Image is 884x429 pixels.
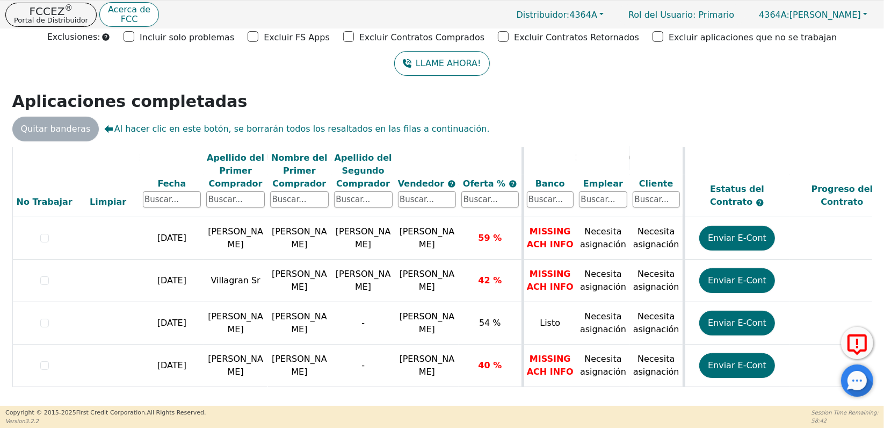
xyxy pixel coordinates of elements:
span: [PERSON_NAME] [759,10,861,20]
td: [PERSON_NAME] [331,217,395,260]
input: Buscar... [461,192,518,208]
td: [PERSON_NAME] [204,217,267,260]
button: Enviar E-Cont [699,311,775,335]
div: No Trabajar [16,196,74,209]
button: Enviar E-Cont [699,268,775,293]
p: Primario [618,4,745,25]
td: Necesita asignación [630,260,684,302]
td: - [331,302,395,345]
td: [DATE] [140,345,204,387]
span: [PERSON_NAME] [400,226,455,249]
input: Buscar... [334,192,393,208]
span: Oferta % [463,178,509,189]
span: 40 % [478,360,502,370]
p: Excluir aplicaciones que no se trabajan [669,31,837,44]
td: MISSING ACH INFO [523,260,576,302]
span: Distribuidor: [517,10,570,20]
button: FCCEZ®Portal de Distribuidor [5,3,97,27]
input: Buscar... [398,192,457,208]
span: 4364A: [759,10,789,20]
button: LLAME AHORA! [394,51,489,76]
span: 59 % [478,233,502,243]
td: Necesita asignación [576,260,630,302]
p: Exclusiones: [47,31,100,44]
td: Necesita asignación [630,217,684,260]
td: MISSING ACH INFO [523,345,576,387]
td: Necesita asignación [576,302,630,345]
p: Version 3.2.2 [5,417,206,425]
td: Necesita asignación [630,302,684,345]
span: [PERSON_NAME] [400,269,455,292]
span: All Rights Reserved. [147,409,206,416]
td: [PERSON_NAME] [204,345,267,387]
div: Fecha [143,177,201,190]
span: Vendedor [398,178,447,189]
div: Banco [527,177,574,190]
td: [DATE] [140,217,204,260]
td: [PERSON_NAME] [267,345,331,387]
p: Portal de Distribuidor [14,17,88,24]
p: Session Time Remaining: [811,409,879,417]
td: Listo [523,302,576,345]
span: Al hacer clic en este botón, se borrarán todos los resaltados en las filas a continuación. [104,123,489,135]
td: [DATE] [140,302,204,345]
p: FCC [108,15,150,24]
p: Excluir Contratos Comprados [359,31,484,44]
button: Acerca deFCC [99,2,159,27]
td: Necesita asignación [630,345,684,387]
sup: ® [64,3,73,13]
div: Apellido del Primer Comprador [206,152,265,190]
td: [PERSON_NAME] [331,260,395,302]
span: 4364A [517,10,597,20]
button: 4364A:[PERSON_NAME] [748,6,879,23]
input: Buscar... [633,192,680,208]
span: 42 % [478,275,502,285]
button: Reportar Error a FCC [841,327,873,359]
div: Limpiar [79,196,137,209]
td: - [331,345,395,387]
a: Rol del Usuario: Primario [618,4,745,25]
td: Necesita asignación [576,217,630,260]
p: Acerca de [108,5,150,14]
td: [PERSON_NAME] [267,260,331,302]
p: Incluir solo problemas [140,31,234,44]
td: [DATE] [140,260,204,302]
span: [PERSON_NAME] [400,354,455,377]
input: Buscar... [143,192,201,208]
td: MISSING ACH INFO [523,217,576,260]
td: Necesita asignación [576,345,630,387]
td: [PERSON_NAME] [204,302,267,345]
button: Enviar E-Cont [699,353,775,378]
span: Rol del Usuario : [628,10,695,20]
input: Buscar... [270,192,329,208]
p: Excluir Contratos Retornados [514,31,639,44]
p: 58:42 [811,417,879,425]
td: [PERSON_NAME] [267,217,331,260]
strong: Aplicaciones completadas [12,92,248,111]
p: FCCEZ [14,6,88,17]
td: [PERSON_NAME] [267,302,331,345]
input: Buscar... [579,192,627,208]
td: Villagran Sr [204,260,267,302]
p: Excluir FS Apps [264,31,330,44]
div: Emplear [579,177,627,190]
span: [PERSON_NAME] [400,311,455,334]
button: Enviar E-Cont [699,226,775,251]
input: Buscar... [206,192,265,208]
span: Estatus del Contrato [710,184,764,208]
div: Apellido del Segundo Comprador [334,152,393,190]
button: Distribuidor:4364A [505,6,615,23]
p: Copyright © 2015- 2025 First Credit Corporation. [5,409,206,418]
div: Nombre del Primer Comprador [270,152,329,190]
span: 54 % [479,318,501,328]
input: Buscar... [527,192,574,208]
div: Cliente [633,177,680,190]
